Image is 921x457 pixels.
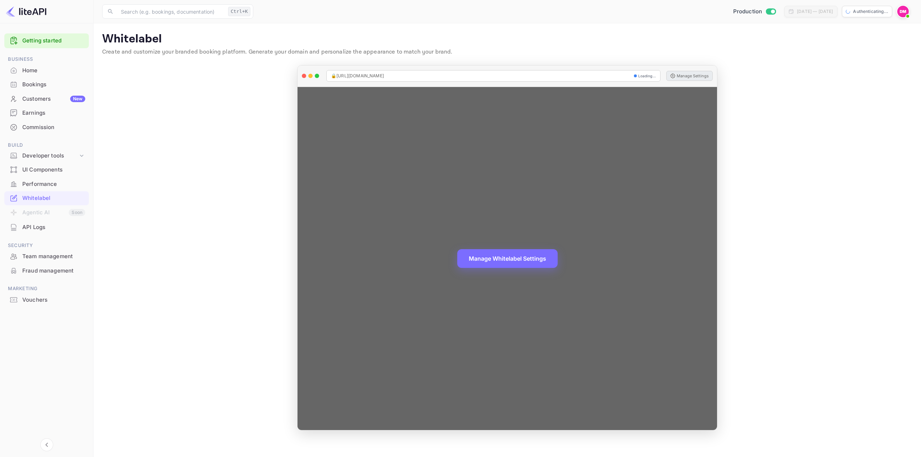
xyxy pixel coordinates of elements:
[102,32,912,46] p: Whitelabel
[22,252,85,261] div: Team management
[22,109,85,117] div: Earnings
[117,4,225,19] input: Search (e.g. bookings, documentation)
[4,220,89,234] a: API Logs
[331,73,384,79] span: 🔒 [URL][DOMAIN_NAME]
[4,106,89,120] div: Earnings
[4,293,89,306] a: Vouchers
[853,8,888,15] p: Authenticating...
[22,67,85,75] div: Home
[22,95,85,103] div: Customers
[4,33,89,48] div: Getting started
[22,296,85,304] div: Vouchers
[4,163,89,177] div: UI Components
[4,285,89,293] span: Marketing
[4,64,89,77] a: Home
[4,64,89,78] div: Home
[22,37,85,45] a: Getting started
[22,81,85,89] div: Bookings
[666,71,713,81] button: Manage Settings
[4,250,89,263] a: Team management
[733,8,762,16] span: Production
[4,220,89,234] div: API Logs
[22,152,78,160] div: Developer tools
[70,96,85,102] div: New
[22,194,85,202] div: Whitelabel
[4,120,89,134] div: Commission
[4,78,89,92] div: Bookings
[797,8,833,15] div: [DATE] — [DATE]
[4,264,89,277] a: Fraud management
[4,106,89,119] a: Earnings
[4,55,89,63] span: Business
[40,438,53,451] button: Collapse navigation
[4,191,89,205] a: Whitelabel
[22,180,85,188] div: Performance
[228,7,250,16] div: Ctrl+K
[4,242,89,250] span: Security
[897,6,909,17] img: Dylan McLean
[6,6,46,17] img: LiteAPI logo
[4,250,89,264] div: Team management
[22,123,85,132] div: Commission
[4,293,89,307] div: Vouchers
[22,166,85,174] div: UI Components
[4,141,89,149] span: Build
[4,264,89,278] div: Fraud management
[4,92,89,106] div: CustomersNew
[457,249,558,268] button: Manage Whitelabel Settings
[4,92,89,105] a: CustomersNew
[102,48,912,56] p: Create and customize your branded booking platform. Generate your domain and personalize the appe...
[4,163,89,176] a: UI Components
[638,73,656,79] span: Loading...
[22,223,85,232] div: API Logs
[22,267,85,275] div: Fraud management
[4,120,89,134] a: Commission
[4,177,89,191] a: Performance
[4,78,89,91] a: Bookings
[4,150,89,162] div: Developer tools
[730,8,779,16] div: Switch to Sandbox mode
